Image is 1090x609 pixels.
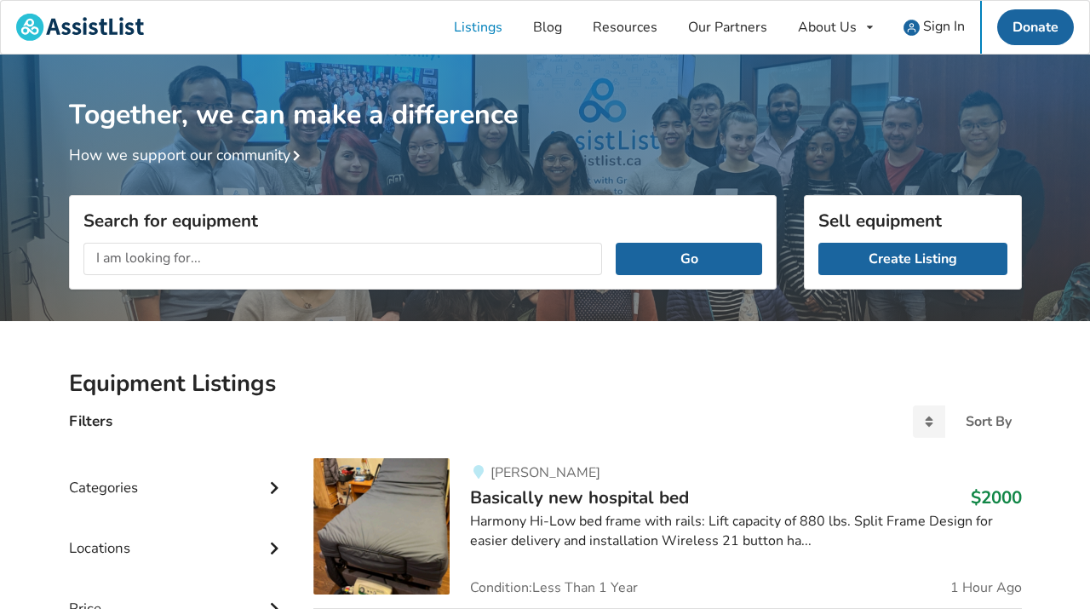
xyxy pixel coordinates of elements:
[971,486,1022,508] h3: $2000
[904,20,920,36] img: user icon
[83,210,762,232] h3: Search for equipment
[490,463,600,482] span: [PERSON_NAME]
[69,369,1022,399] h2: Equipment Listings
[470,512,1021,551] div: Harmony Hi-Low bed frame with rails: Lift capacity of 880 lbs. Split Frame Design for easier deli...
[470,581,638,595] span: Condition: Less Than 1 Year
[69,411,112,431] h4: Filters
[518,1,577,54] a: Blog
[313,458,1021,608] a: bedroom equipment-basically new hospital bed[PERSON_NAME]Basically new hospital bed$2000Harmony H...
[470,485,689,509] span: Basically new hospital bed
[673,1,783,54] a: Our Partners
[997,9,1074,45] a: Donate
[923,17,965,36] span: Sign In
[439,1,518,54] a: Listings
[616,243,761,275] button: Go
[966,415,1012,428] div: Sort By
[69,505,287,566] div: Locations
[888,1,980,54] a: user icon Sign In
[83,243,603,275] input: I am looking for...
[16,14,144,41] img: assistlist-logo
[69,145,307,165] a: How we support our community
[577,1,673,54] a: Resources
[818,243,1007,275] a: Create Listing
[818,210,1007,232] h3: Sell equipment
[69,445,287,505] div: Categories
[798,20,857,34] div: About Us
[313,458,450,595] img: bedroom equipment-basically new hospital bed
[950,581,1022,595] span: 1 Hour Ago
[69,55,1022,132] h1: Together, we can make a difference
